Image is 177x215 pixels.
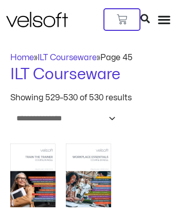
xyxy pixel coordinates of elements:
img: Workplace Essential Skills Training Courses [66,144,111,208]
p: Showing 529–530 of 530 results [10,94,132,102]
a: ILT Courseware [38,53,97,62]
span: » » [10,53,133,62]
div: Menu Toggle [157,13,171,26]
a: Home [10,53,34,62]
select: Shop order [10,110,117,127]
img: Velsoft Training Materials [6,12,68,27]
span: Page 45 [100,53,133,62]
h1: ILT Courseware [10,64,167,85]
img: train the trainer courseware bundle [10,144,56,208]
